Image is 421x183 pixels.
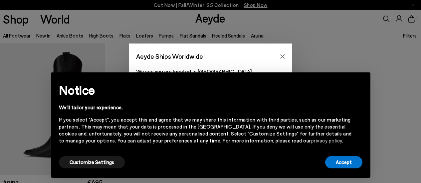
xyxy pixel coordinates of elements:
h2: Notice [59,81,352,99]
button: Close [278,51,288,61]
button: Accept [325,156,362,168]
div: We'll tailor your experience. [59,104,352,111]
a: privacy policy [311,137,342,143]
span: Aeyde Ships Worldwide [136,50,203,62]
span: × [357,77,362,87]
div: If you select "Accept", you accept this and agree that we may share this information with third p... [59,116,352,144]
button: Customize Settings [59,156,125,168]
button: Close this notice [352,74,368,90]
